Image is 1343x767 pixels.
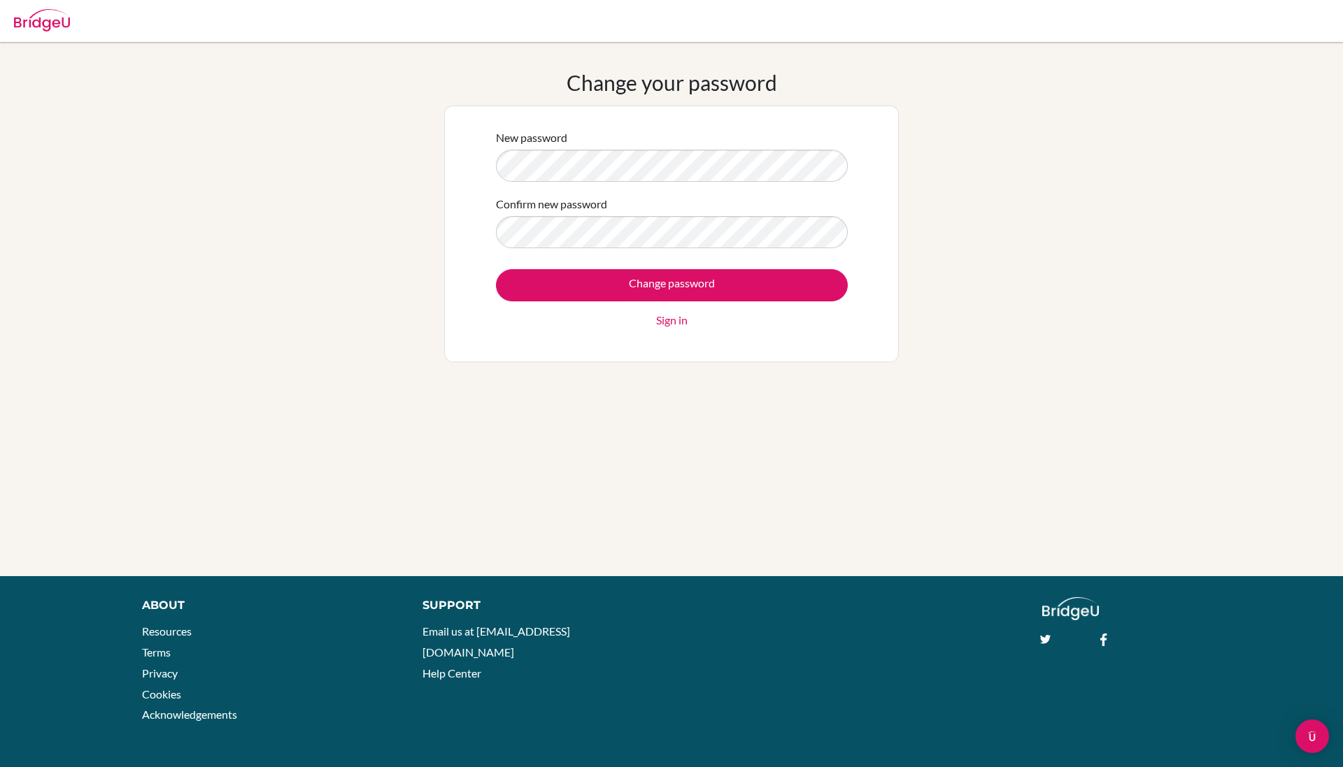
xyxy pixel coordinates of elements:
a: Email us at [EMAIL_ADDRESS][DOMAIN_NAME] [422,624,570,659]
div: Open Intercom Messenger [1295,719,1329,753]
a: Resources [142,624,192,638]
div: Support [422,597,655,614]
a: Cookies [142,687,181,701]
a: Privacy [142,666,178,680]
input: Change password [496,269,848,301]
a: Terms [142,645,171,659]
img: Bridge-U [14,9,70,31]
div: About [142,597,391,614]
label: New password [496,129,567,146]
a: Acknowledgements [142,708,237,721]
h1: Change your password [567,70,777,95]
a: Help Center [422,666,481,680]
img: logo_white@2x-f4f0deed5e89b7ecb1c2cc34c3e3d731f90f0f143d5ea2071677605dd97b5244.png [1042,597,1099,620]
a: Sign in [656,312,688,329]
label: Confirm new password [496,196,607,213]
